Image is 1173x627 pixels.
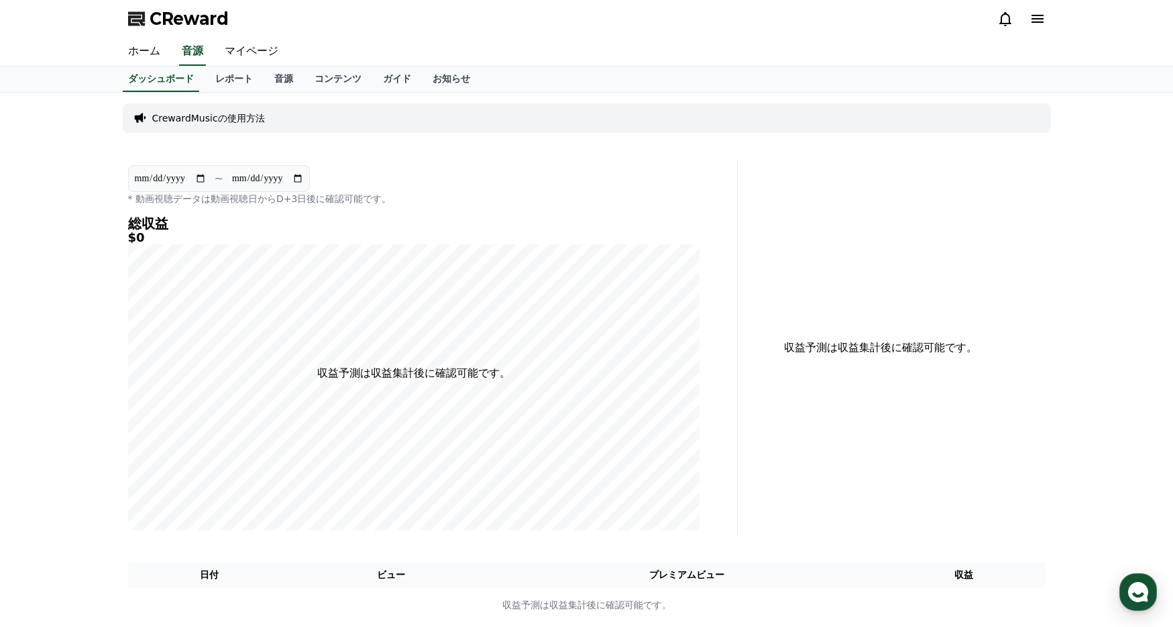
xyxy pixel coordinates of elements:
[128,563,291,587] th: 日付
[128,216,700,231] h4: 総収益
[117,38,171,66] a: ホーム
[264,66,304,92] a: 音源
[150,8,229,30] span: CReward
[304,66,372,92] a: コンテンツ
[128,8,229,30] a: CReward
[128,192,700,205] p: * 動画視聴データは動画視聴日からD+3日後に確認可能です。
[129,598,1045,612] p: 収益予測は収益集計後に確認可能です。
[883,563,1046,587] th: 収益
[152,111,265,125] a: CrewardMusicの使用方法
[128,231,700,244] h5: $0
[290,563,492,587] th: ビュー
[123,66,199,92] a: ダッシュボード
[214,38,289,66] a: マイページ
[492,563,883,587] th: プレミアムビュー
[422,66,481,92] a: お知らせ
[205,66,264,92] a: レポート
[317,365,510,381] p: 収益予測は収益集計後に確認可能です。
[372,66,422,92] a: ガイド
[215,171,223,187] p: ~
[179,38,206,66] a: 音源
[748,340,1013,356] p: 収益予測は収益集計後に確認可能です。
